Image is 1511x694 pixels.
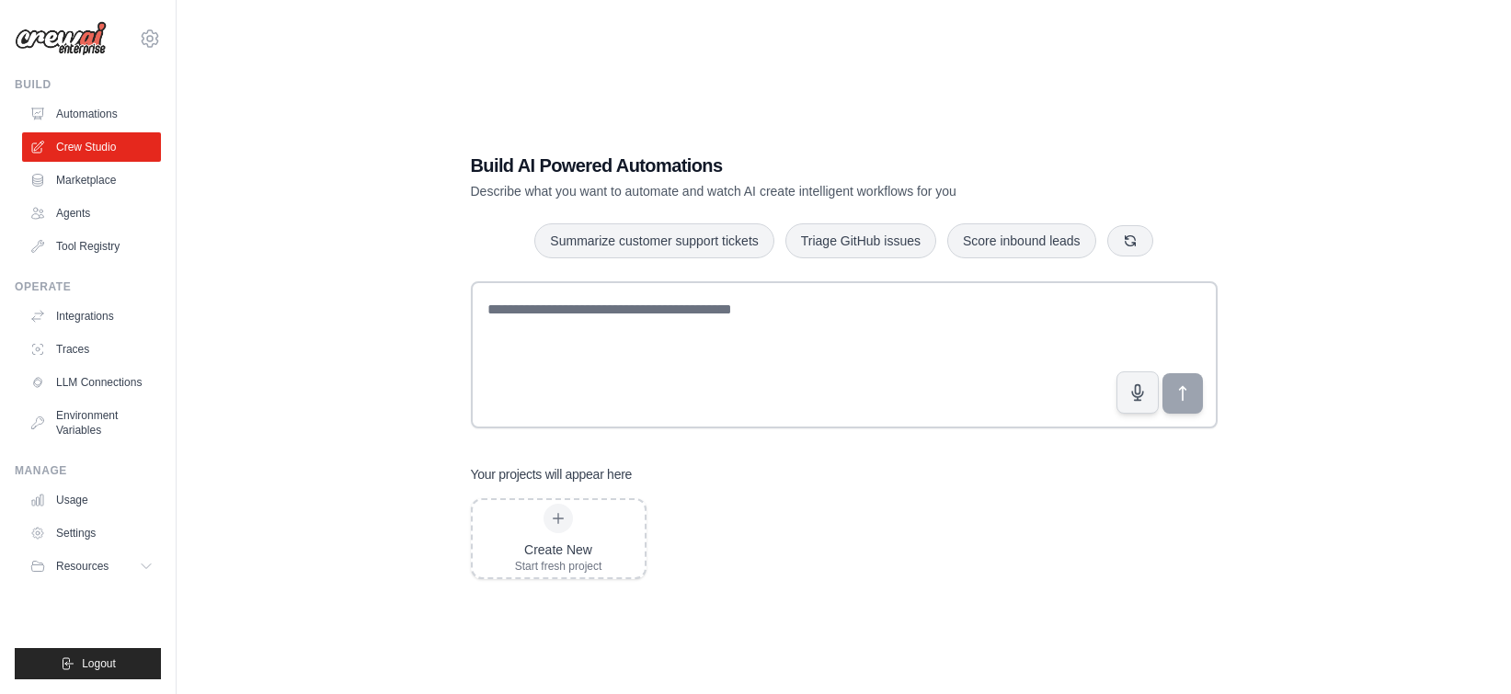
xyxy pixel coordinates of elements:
p: Describe what you want to automate and watch AI create intelligent workflows for you [471,182,1089,200]
div: Manage [15,463,161,478]
h3: Your projects will appear here [471,465,633,484]
div: Operate [15,279,161,294]
button: Logout [15,648,161,679]
button: Triage GitHub issues [785,223,936,258]
span: Resources [56,559,109,574]
a: Agents [22,199,161,228]
a: Integrations [22,301,161,331]
button: Summarize customer support tickets [534,223,773,258]
span: Logout [82,656,116,671]
a: Environment Variables [22,401,161,445]
div: Build [15,77,161,92]
a: Usage [22,485,161,515]
button: Click to speak your automation idea [1116,371,1159,414]
a: Marketplace [22,165,161,195]
a: LLM Connections [22,368,161,397]
a: Traces [22,335,161,364]
div: Create New [515,540,602,559]
a: Automations [22,99,161,129]
button: Score inbound leads [947,223,1096,258]
h1: Build AI Powered Automations [471,153,1089,178]
button: Resources [22,552,161,581]
a: Crew Studio [22,132,161,162]
a: Settings [22,518,161,548]
div: Start fresh project [515,559,602,574]
button: Get new suggestions [1107,225,1153,256]
img: Logo [15,21,107,56]
a: Tool Registry [22,232,161,261]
